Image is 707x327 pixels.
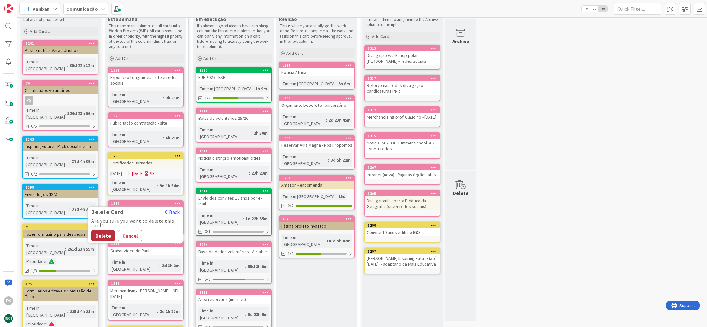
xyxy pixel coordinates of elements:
[365,228,440,236] div: Convite 10 anos edificio IGOT
[198,126,251,140] div: Time in [GEOGRAPHIC_DATA]
[279,62,354,76] div: 1316Notícia Africa
[25,305,67,318] div: Time in [GEOGRAPHIC_DATA]
[365,75,440,81] div: 1317
[327,117,352,124] div: 2d 23h 45m
[368,108,440,112] div: 1312
[23,137,98,142] div: 1143
[23,41,98,54] div: 1241Post e notícia Verão ULisboa
[205,228,211,235] span: 0/1
[254,85,269,92] div: 1h 9m
[599,6,607,12] span: 3x
[23,137,98,151] div: 1143Inspiring Future - Pack social media
[23,224,98,238] div: 2Fazer formulário para despesas
[245,311,246,318] span: :
[26,81,98,86] div: 76
[279,216,354,222] div: 987
[365,191,440,210] div: 1305Divulgar aula aberta Didática da Geografia (site + redes sociais)
[281,80,336,87] div: Time in [GEOGRAPHIC_DATA]
[199,109,271,113] div: 1319
[368,249,440,253] div: 1297
[288,202,294,209] span: 2/2
[280,23,353,44] p: This is where you actually get the work done. Be sure to complete all the work and tasks on this ...
[196,242,271,256] div: 1264Base de dados voluntários - Airtable
[108,201,183,215] div: 1318Delete CardBackAre you sure you want to delete this card?DeleteCancelVer feira da ESRI
[149,170,154,177] div: 2D
[68,62,96,69] div: 35d 22h 12m
[109,23,182,49] p: This is the main column to pull cards into Work In Progress (WIP). All cards should be in order o...
[158,182,181,189] div: 9d 1h 34m
[4,296,13,305] div: PS
[198,85,253,92] div: Time in [GEOGRAPHIC_DATA]
[196,154,271,162] div: Notícia distinção emotional cities
[453,189,468,197] div: Delete
[110,179,157,193] div: Time in [GEOGRAPHIC_DATA]
[110,304,157,318] div: Time in [GEOGRAPHIC_DATA]
[244,215,269,222] div: 1d 22h 55m
[368,191,440,196] div: 1305
[246,311,269,318] div: 5d 23h 9m
[23,142,98,151] div: Inspiring Future - Pack social media
[205,95,211,101] span: 1/2
[279,175,354,181] div: 1281
[281,113,326,127] div: Time in [GEOGRAPHIC_DATA]
[65,110,66,117] span: :
[329,157,352,163] div: 3d 5h 22m
[281,153,328,167] div: Time in [GEOGRAPHIC_DATA]
[23,281,98,301] div: 125Formulários editáveis Comissão de Ética
[108,281,183,286] div: 1313
[70,158,96,165] div: 37d 4h 39m
[365,222,440,236] div: 1290Convite 10 anos edificio IGOT
[324,237,325,244] span: :
[111,68,183,73] div: 1321
[26,41,98,46] div: 1241
[203,55,224,61] span: Add Card...
[286,50,307,56] span: Add Card...
[108,73,183,87] div: Exposição Longitudes - site e redes sociais
[365,46,440,51] div: 1323
[337,80,352,87] div: 5h 6m
[110,131,163,145] div: Time in [GEOGRAPHIC_DATA]
[365,248,440,268] div: 1297[PERSON_NAME] Inspiring Future (até [DATE]) - adaptar o da Mais Educativa
[66,110,96,117] div: 320d 23h 56m
[251,130,252,137] span: :
[69,206,70,213] span: :
[279,181,354,189] div: Amazon - encomenda
[23,80,98,86] div: 76
[336,193,337,200] span: :
[111,114,183,118] div: 1320
[243,215,244,222] span: :
[26,185,98,189] div: 1199
[68,308,96,315] div: 285d 4h 21m
[198,260,245,273] div: Time in [GEOGRAPHIC_DATA]
[30,29,50,34] span: Add Card...
[164,208,180,215] button: Back
[199,242,271,247] div: 1264
[67,62,68,69] span: :
[365,165,440,170] div: 1307
[279,68,354,76] div: Notícia Africa
[66,246,96,253] div: 261d 23h 55m
[365,46,440,65] div: 1323Divulgação workshop polar [PERSON_NAME] - redes sociais
[365,113,440,121] div: Merchandising prof. Claudino - [DATE]
[368,46,440,51] div: 1323
[108,281,183,300] div: 1313Merchandising [PERSON_NAME] - NEI - [DATE]
[108,16,137,22] span: Esta semana
[196,148,271,154] div: 1310
[279,135,354,141] div: 1309
[196,194,271,208] div: Envio dos convites 10 anos por e-mail
[196,73,271,81] div: EUE 2025 - ESRI
[108,153,183,159] div: 1295
[196,295,271,304] div: Área reservada (intranet)
[279,101,354,109] div: Orçamento beberete - aniversário
[31,267,37,274] span: 1/3
[281,193,336,200] div: Time in [GEOGRAPHIC_DATA]
[25,258,46,265] div: Prioridade
[199,149,271,153] div: 1310
[23,96,98,105] div: PS
[31,171,37,177] span: 0/2
[279,62,354,68] div: 1316
[365,165,440,179] div: 1307Intranet (nova) - Páginas órgãos atas
[279,222,354,230] div: Página projeto Invastop
[23,86,98,94] div: Certificados voluntários
[582,6,590,12] span: 1x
